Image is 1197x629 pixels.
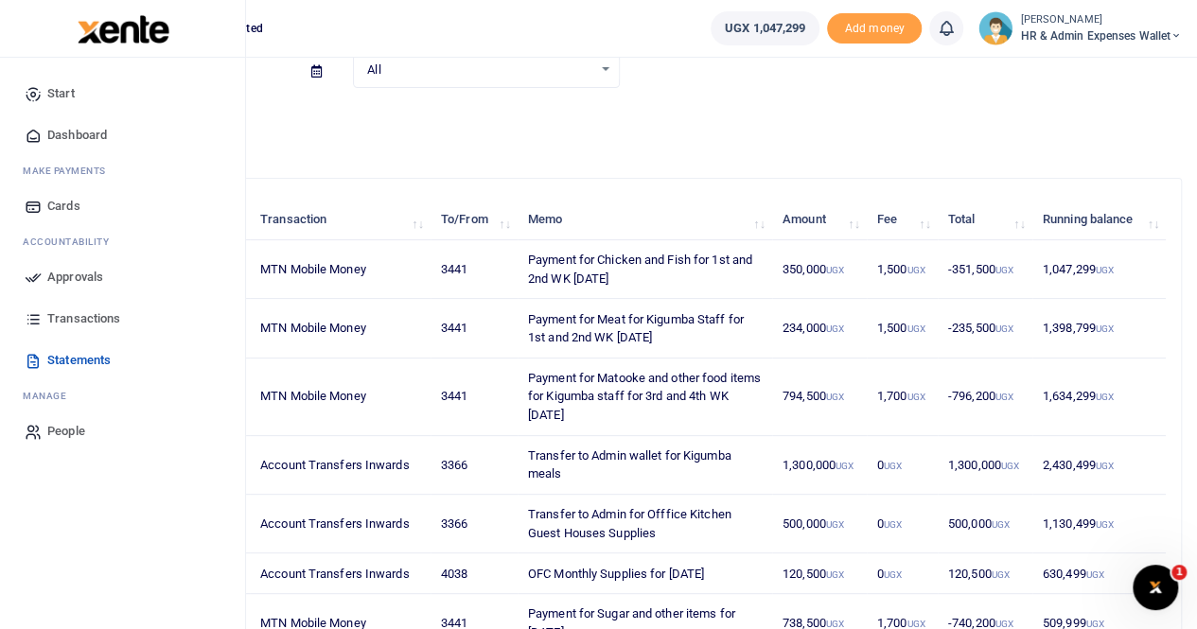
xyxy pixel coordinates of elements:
[32,389,67,403] span: anage
[867,495,938,553] td: 0
[991,519,1009,530] small: UGX
[250,200,431,240] th: Transaction: activate to sort column ascending
[250,299,431,358] td: MTN Mobile Money
[995,392,1013,402] small: UGX
[725,19,805,38] span: UGX 1,047,299
[938,495,1032,553] td: 500,000
[938,553,1032,594] td: 120,500
[1096,392,1114,402] small: UGX
[32,164,106,178] span: ake Payments
[1032,553,1166,594] td: 630,499
[1096,265,1114,275] small: UGX
[250,436,431,495] td: Account Transfers Inwards
[431,200,518,240] th: To/From: activate to sort column ascending
[938,436,1032,495] td: 1,300,000
[518,495,772,553] td: Transfer to Admin for Offfice Kitchen Guest Houses Supplies
[826,569,844,580] small: UGX
[1020,12,1182,28] small: [PERSON_NAME]
[1001,461,1019,471] small: UGX
[711,11,819,45] a: UGX 1,047,299
[47,126,107,145] span: Dashboard
[367,61,591,79] span: All
[15,411,230,452] a: People
[1096,519,1114,530] small: UGX
[907,323,924,334] small: UGX
[1096,323,1114,334] small: UGX
[518,240,772,299] td: Payment for Chicken and Fish for 1st and 2nd WK [DATE]
[772,553,867,594] td: 120,500
[867,553,938,594] td: 0
[431,495,518,553] td: 3366
[431,436,518,495] td: 3366
[772,200,867,240] th: Amount: activate to sort column ascending
[884,569,902,580] small: UGX
[72,111,1182,131] p: Download
[772,299,867,358] td: 234,000
[867,358,938,436] td: 1,700
[76,21,169,35] a: logo-small logo-large logo-large
[938,358,1032,436] td: -796,200
[867,200,938,240] th: Fee: activate to sort column ascending
[826,323,844,334] small: UGX
[518,436,772,495] td: Transfer to Admin wallet for Kigumba meals
[826,265,844,275] small: UGX
[938,240,1032,299] td: -351,500
[772,436,867,495] td: 1,300,000
[518,200,772,240] th: Memo: activate to sort column ascending
[1171,565,1187,580] span: 1
[15,73,230,114] a: Start
[826,392,844,402] small: UGX
[995,619,1013,629] small: UGX
[15,256,230,298] a: Approvals
[15,185,230,227] a: Cards
[938,299,1032,358] td: -235,500
[47,197,80,216] span: Cards
[47,422,85,441] span: People
[1032,436,1166,495] td: 2,430,499
[15,340,230,381] a: Statements
[827,20,922,34] a: Add money
[431,240,518,299] td: 3441
[772,495,867,553] td: 500,000
[884,461,902,471] small: UGX
[978,11,1012,45] img: profile-user
[518,299,772,358] td: Payment for Meat for Kigumba Staff for 1st and 2nd WK [DATE]
[431,299,518,358] td: 3441
[1085,569,1103,580] small: UGX
[250,358,431,436] td: MTN Mobile Money
[250,495,431,553] td: Account Transfers Inwards
[884,519,902,530] small: UGX
[995,265,1013,275] small: UGX
[1032,358,1166,436] td: 1,634,299
[867,240,938,299] td: 1,500
[907,619,924,629] small: UGX
[1032,200,1166,240] th: Running balance: activate to sort column ascending
[826,519,844,530] small: UGX
[1032,299,1166,358] td: 1,398,799
[15,114,230,156] a: Dashboard
[518,553,772,594] td: OFC Monthly Supplies for [DATE]
[250,240,431,299] td: MTN Mobile Money
[1085,619,1103,629] small: UGX
[250,553,431,594] td: Account Transfers Inwards
[1032,240,1166,299] td: 1,047,299
[772,240,867,299] td: 350,000
[907,265,924,275] small: UGX
[431,358,518,436] td: 3441
[47,84,75,103] span: Start
[836,461,854,471] small: UGX
[1020,27,1182,44] span: HR & Admin Expenses Wallet
[15,381,230,411] li: M
[78,15,169,44] img: logo-large
[703,11,827,45] li: Wallet ballance
[978,11,1182,45] a: profile-user [PERSON_NAME] HR & Admin Expenses Wallet
[938,200,1032,240] th: Total: activate to sort column ascending
[1133,565,1178,610] iframe: Intercom live chat
[15,156,230,185] li: M
[1096,461,1114,471] small: UGX
[47,309,120,328] span: Transactions
[995,323,1013,334] small: UGX
[867,436,938,495] td: 0
[827,13,922,44] span: Add money
[827,13,922,44] li: Toup your wallet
